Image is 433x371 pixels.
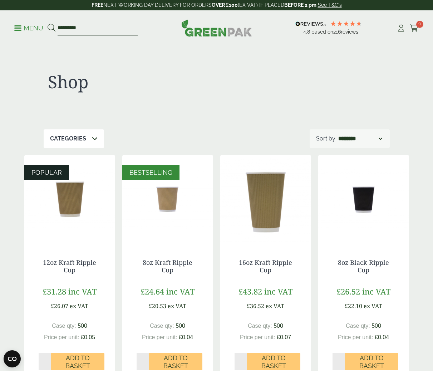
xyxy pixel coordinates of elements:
[51,302,68,310] span: £26.07
[78,323,87,329] span: 500
[333,29,341,35] span: 216
[311,29,333,35] span: Based on
[238,286,262,297] span: £43.82
[14,24,43,33] p: Menu
[142,334,177,340] span: Price per unit:
[362,286,390,297] span: inc VAT
[274,323,283,329] span: 500
[252,354,295,370] span: Add to Basket
[337,134,383,143] select: Shop order
[372,323,381,329] span: 500
[44,334,79,340] span: Price per unit:
[176,323,185,329] span: 500
[336,286,360,297] span: £26.52
[345,353,398,370] button: Add to Basket
[149,353,202,370] button: Add to Basket
[284,2,316,8] strong: BEFORE 2 pm
[24,155,115,244] img: 12oz Kraft Ripple Cup-0
[43,258,96,274] a: 12oz Kraft Ripple Cup
[92,2,103,8] strong: FREE
[338,334,373,340] span: Price per unit:
[350,354,393,370] span: Add to Basket
[410,23,419,34] a: 0
[181,19,252,36] img: GreenPak Supplies
[264,286,292,297] span: inc VAT
[220,155,311,244] img: 16oz Kraft c
[364,302,382,310] span: ex VAT
[166,286,195,297] span: inc VAT
[31,169,62,176] span: POPULAR
[338,258,389,274] a: 8oz Black Ripple Cup
[168,302,186,310] span: ex VAT
[239,258,292,274] a: 16oz Kraft Ripple Cup
[266,302,284,310] span: ex VAT
[149,302,166,310] span: £20.53
[4,350,21,367] button: Open CMP widget
[50,134,86,143] p: Categories
[51,353,104,370] button: Add to Basket
[316,134,335,143] p: Sort by
[150,323,174,329] span: Case qty:
[70,302,88,310] span: ex VAT
[48,71,212,92] h1: Shop
[122,155,213,244] img: 8oz Kraft Ripple Cup-0
[345,302,362,310] span: £22.10
[248,323,272,329] span: Case qty:
[179,334,193,340] span: £0.04
[52,323,76,329] span: Case qty:
[212,2,238,8] strong: OVER £100
[68,286,97,297] span: inc VAT
[154,354,197,370] span: Add to Basket
[240,334,275,340] span: Price per unit:
[14,24,43,31] a: Menu
[295,21,326,26] img: REVIEWS.io
[303,29,311,35] span: 4.8
[410,25,419,32] i: Cart
[43,286,66,297] span: £31.28
[318,155,409,244] img: 8oz Black Ripple Cup -0
[375,334,389,340] span: £0.04
[318,2,342,8] a: See T&C's
[330,20,362,27] div: 4.79 Stars
[247,353,300,370] button: Add to Basket
[346,323,370,329] span: Case qty:
[56,354,99,370] span: Add to Basket
[416,21,423,28] span: 0
[81,334,95,340] span: £0.05
[247,302,264,310] span: £36.52
[143,258,192,274] a: 8oz Kraft Ripple Cup
[277,334,291,340] span: £0.07
[341,29,358,35] span: reviews
[129,169,172,176] span: BESTSELLING
[397,25,405,32] i: My Account
[141,286,164,297] span: £24.64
